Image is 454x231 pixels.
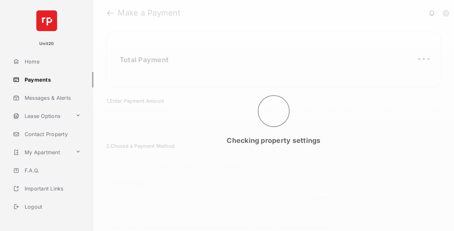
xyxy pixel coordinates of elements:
[10,144,73,160] a: My Apartment
[227,136,320,144] span: Checking property settings
[10,90,93,106] a: Messages & Alerts
[10,108,73,124] a: Lease Options
[10,199,93,214] a: Logout
[10,126,93,142] a: Contact Property
[10,72,93,87] a: Payments
[10,163,93,178] a: F.A.Q.
[10,181,83,196] a: Important Links
[10,54,93,69] a: Home
[36,10,57,31] img: svg+xml;base64,PHN2ZyB4bWxucz0iaHR0cDovL3d3dy53My5vcmcvMjAwMC9zdmciIHdpZHRoPSI2NCIgaGVpZ2h0PSI2NC...
[39,40,54,47] p: Unit20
